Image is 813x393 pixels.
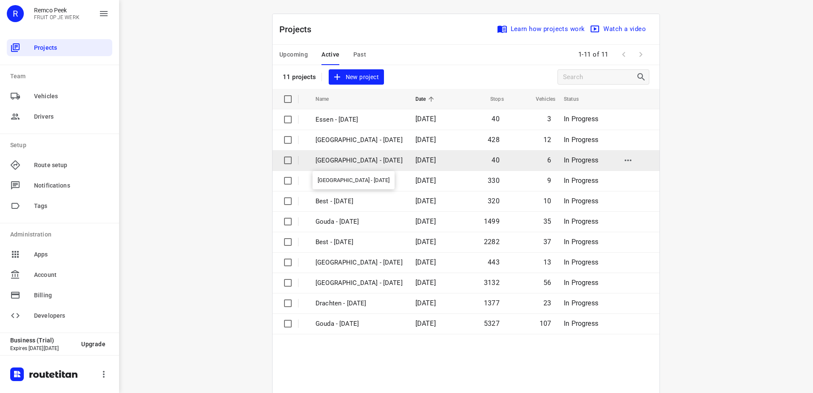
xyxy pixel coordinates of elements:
[34,92,109,101] span: Vehicles
[283,73,316,81] p: 11 projects
[7,157,112,174] div: Route setup
[484,279,500,287] span: 3132
[543,217,551,225] span: 35
[316,258,403,268] p: Antwerpen - Monday
[34,271,109,279] span: Account
[492,156,499,164] span: 40
[547,177,551,185] span: 9
[7,197,112,214] div: Tags
[34,112,109,121] span: Drivers
[10,345,74,351] p: Expires [DATE][DATE]
[7,108,112,125] div: Drivers
[34,7,80,14] p: Remco Peek
[7,88,112,105] div: Vehicles
[564,94,590,104] span: Status
[484,217,500,225] span: 1499
[564,319,598,327] span: In Progress
[488,197,500,205] span: 320
[34,43,109,52] span: Projects
[632,46,649,63] span: Next Page
[316,319,403,329] p: Gouda - Monday
[564,238,598,246] span: In Progress
[34,202,109,211] span: Tags
[10,337,74,344] p: Business (Trial)
[488,177,500,185] span: 330
[540,319,551,327] span: 107
[316,196,403,206] p: Best - Tuesday
[353,49,367,60] span: Past
[547,156,551,164] span: 6
[316,299,403,308] p: Drachten - Monday
[7,266,112,283] div: Account
[7,39,112,56] div: Projects
[316,176,403,186] p: Drachten - Tuesday
[484,238,500,246] span: 2282
[321,49,339,60] span: Active
[415,136,436,144] span: [DATE]
[564,279,598,287] span: In Progress
[415,94,437,104] span: Date
[415,299,436,307] span: [DATE]
[575,46,612,64] span: 1-11 of 11
[316,115,403,125] p: Essen - [DATE]
[415,319,436,327] span: [DATE]
[564,258,598,266] span: In Progress
[7,307,112,324] div: Developers
[488,258,500,266] span: 443
[34,311,109,320] span: Developers
[547,115,551,123] span: 3
[34,161,109,170] span: Route setup
[564,115,598,123] span: In Progress
[415,197,436,205] span: [DATE]
[34,14,80,20] p: FRUIT OP JE WERK
[564,197,598,205] span: In Progress
[564,156,598,164] span: In Progress
[415,177,436,185] span: [DATE]
[615,46,632,63] span: Previous Page
[543,238,551,246] span: 37
[415,279,436,287] span: [DATE]
[564,217,598,225] span: In Progress
[543,197,551,205] span: 10
[10,141,112,150] p: Setup
[316,94,340,104] span: Name
[34,250,109,259] span: Apps
[316,156,403,165] p: [GEOGRAPHIC_DATA] - [DATE]
[316,135,403,145] p: [GEOGRAPHIC_DATA] - [DATE]
[543,279,551,287] span: 56
[334,72,379,83] span: New project
[415,258,436,266] span: [DATE]
[74,336,112,352] button: Upgrade
[10,72,112,81] p: Team
[34,291,109,300] span: Billing
[564,177,598,185] span: In Progress
[543,136,551,144] span: 12
[316,237,403,247] p: Best - Monday
[329,69,384,85] button: New project
[7,177,112,194] div: Notifications
[563,71,636,84] input: Search projects
[316,278,403,288] p: Zwolle - Monday
[34,181,109,190] span: Notifications
[543,299,551,307] span: 23
[415,115,436,123] span: [DATE]
[81,341,105,347] span: Upgrade
[484,319,500,327] span: 5327
[279,49,308,60] span: Upcoming
[279,23,318,36] p: Projects
[7,287,112,304] div: Billing
[415,217,436,225] span: [DATE]
[492,115,499,123] span: 40
[543,258,551,266] span: 13
[564,299,598,307] span: In Progress
[484,299,500,307] span: 1377
[316,217,403,227] p: Gouda - Tuesday
[10,230,112,239] p: Administration
[7,5,24,22] div: R
[564,136,598,144] span: In Progress
[636,72,649,82] div: Search
[415,238,436,246] span: [DATE]
[488,136,500,144] span: 428
[415,156,436,164] span: [DATE]
[7,246,112,263] div: Apps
